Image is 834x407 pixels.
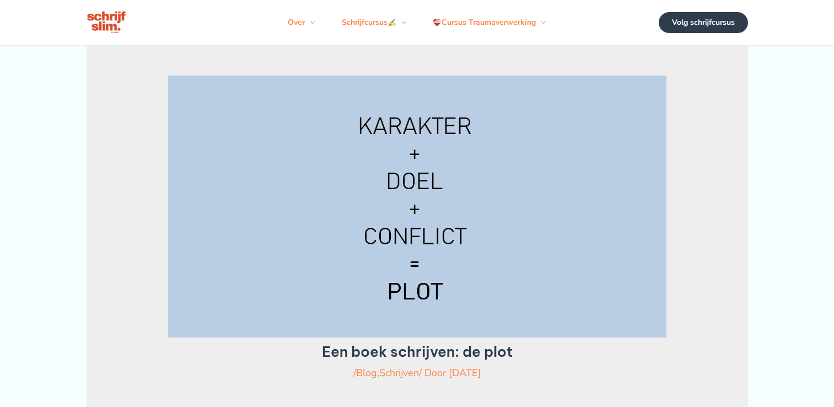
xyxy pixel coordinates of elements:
[419,6,559,39] a: Cursus TraumaverwerkingMenu schakelen
[396,6,406,39] span: Menu schakelen
[87,10,127,35] img: schrijfcursus schrijfslim academy
[127,343,707,360] h1: Een boek schrijven: de plot
[356,366,377,379] a: Blog
[388,19,396,26] img: ✍️
[305,6,315,39] span: Menu schakelen
[329,6,419,39] a: SchrijfcursusMenu schakelen
[275,6,328,39] a: OverMenu schakelen
[536,6,546,39] span: Menu schakelen
[168,76,666,338] img: Simpelgezegd is de plot: een karakter + een doel + een conflict.
[275,6,559,39] nav: Primaire site navigatie
[449,366,481,379] a: [DATE]
[356,366,419,379] span: ,
[659,12,748,33] a: Volg schrijfcursus
[379,366,419,379] a: Schrijven
[127,366,707,380] div: / / Door
[433,19,441,26] img: ❤️‍🩹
